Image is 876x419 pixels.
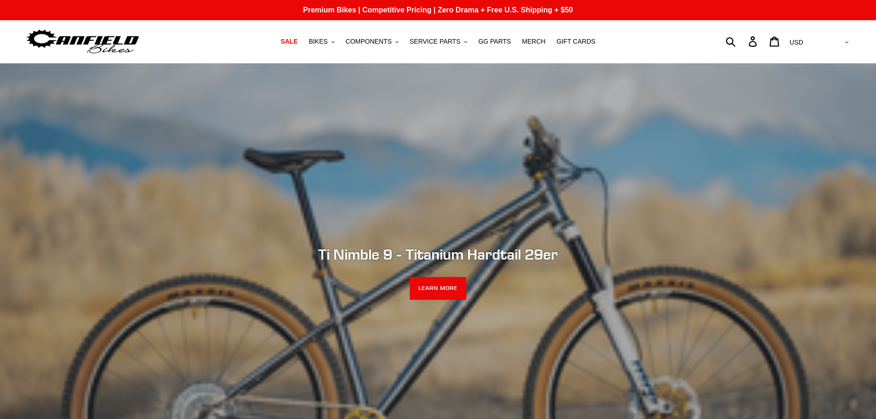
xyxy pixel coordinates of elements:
img: Canfield Bikes [25,27,140,56]
a: LEARN MORE [410,277,466,300]
span: COMPONENTS [346,38,392,45]
a: GIFT CARDS [552,35,600,48]
a: MERCH [517,35,550,48]
a: GG PARTS [474,35,515,48]
h2: Ti Nimble 9 - Titanium Hardtail 29er [188,245,689,263]
button: COMPONENTS [341,35,403,48]
span: GIFT CARDS [556,38,595,45]
span: SALE [281,38,298,45]
span: BIKES [309,38,327,45]
input: Search [731,31,754,51]
a: SALE [276,35,302,48]
button: SERVICE PARTS [405,35,472,48]
button: BIKES [304,35,339,48]
span: SERVICE PARTS [410,38,460,45]
span: MERCH [522,38,545,45]
span: GG PARTS [478,38,511,45]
